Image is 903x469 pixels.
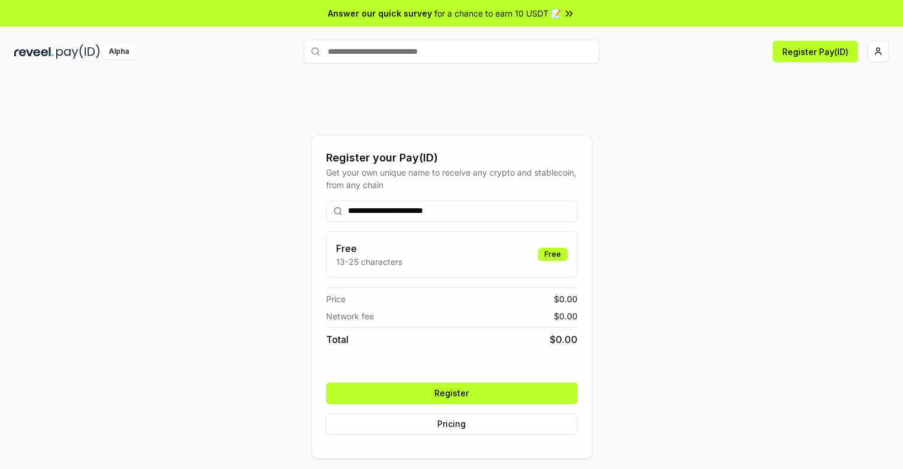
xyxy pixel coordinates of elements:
[336,255,402,268] p: 13-25 characters
[554,310,578,322] span: $ 0.00
[538,248,567,261] div: Free
[326,293,346,305] span: Price
[326,310,374,322] span: Network fee
[326,383,578,404] button: Register
[326,332,349,347] span: Total
[326,413,578,435] button: Pricing
[326,150,578,166] div: Register your Pay(ID)
[326,166,578,191] div: Get your own unique name to receive any crypto and stablecoin, from any chain
[336,241,402,255] h3: Free
[550,332,578,347] span: $ 0.00
[554,293,578,305] span: $ 0.00
[102,44,136,59] div: Alpha
[434,7,561,20] span: for a chance to earn 10 USDT 📝
[56,44,100,59] img: pay_id
[773,41,858,62] button: Register Pay(ID)
[328,7,432,20] span: Answer our quick survey
[14,44,54,59] img: reveel_dark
